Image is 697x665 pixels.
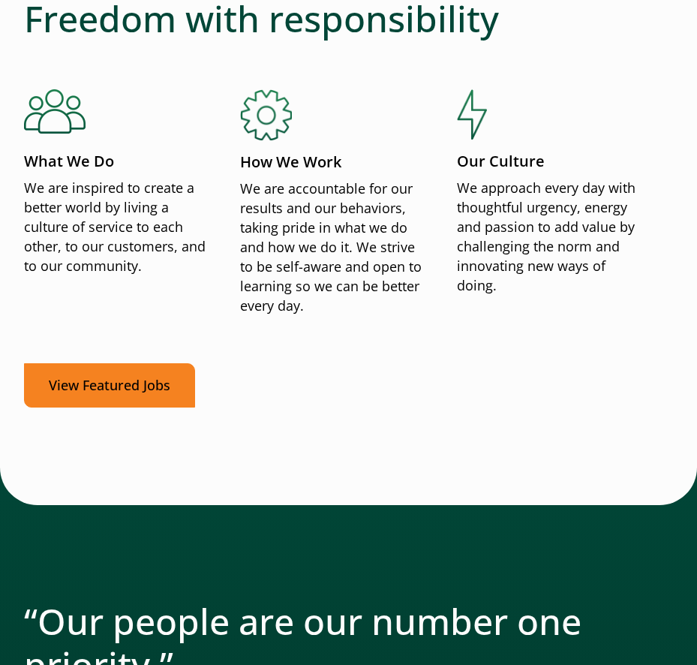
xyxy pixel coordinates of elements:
[24,363,195,408] a: View Featured Jobs
[240,89,292,140] img: How We Work
[240,179,425,315] p: We are accountable for our results and our behaviors, taking pride in what we do and how we do it...
[24,151,209,173] p: What We Do
[457,151,642,173] p: Our Culture
[24,179,209,276] p: We are inspired to create a better world by living a culture of service to each other, to our cus...
[457,89,487,140] img: Our Culture
[457,179,642,295] p: We approach every day with thoughtful urgency, energy and passion to add value by challenging the...
[24,89,86,134] img: What We Do
[240,152,425,173] p: How We Work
